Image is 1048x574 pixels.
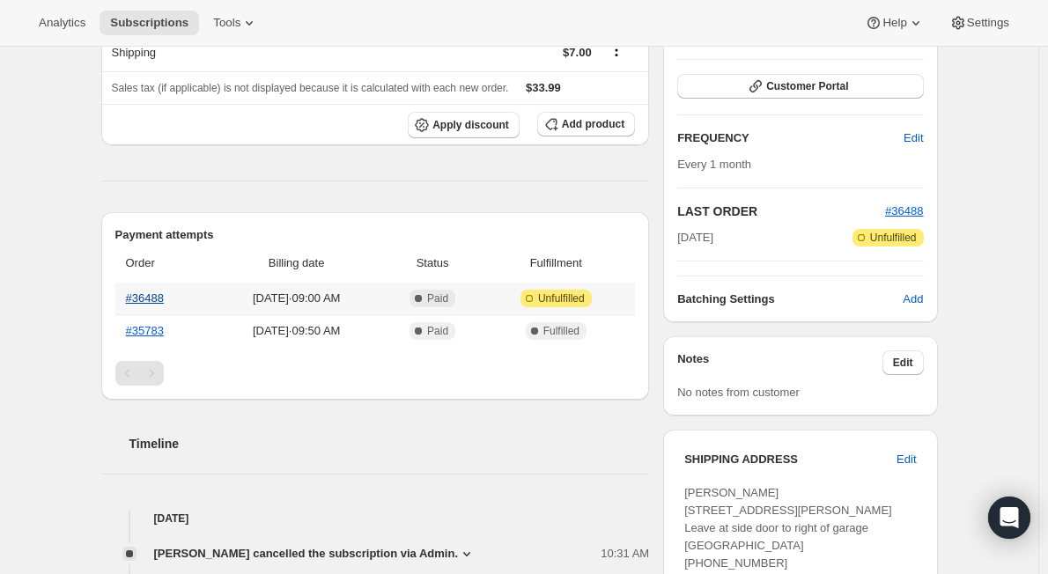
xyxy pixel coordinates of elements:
span: $33.99 [526,81,561,94]
span: Edit [897,451,916,468]
span: Unfulfilled [538,291,585,305]
a: #35783 [126,324,164,337]
span: Every 1 month [677,158,751,171]
span: [DATE] · 09:50 AM [216,322,378,340]
button: [PERSON_NAME] cancelled the subscription via Admin. [154,545,476,563]
span: Add product [562,117,624,131]
h2: LAST ORDER [677,202,885,220]
span: [PERSON_NAME] [STREET_ADDRESS][PERSON_NAME] Leave at side door to right of garage [GEOGRAPHIC_DAT... [684,486,892,570]
button: Settings [939,11,1020,35]
span: Status [388,254,477,272]
h4: [DATE] [101,510,650,527]
span: Sales tax (if applicable) is not displayed because it is calculated with each new order. [112,82,509,94]
h3: SHIPPING ADDRESS [684,451,897,468]
button: Edit [882,350,924,375]
span: [PERSON_NAME] cancelled the subscription via Admin. [154,545,459,563]
button: Add [892,285,934,313]
span: Fulfillment [487,254,624,272]
span: No notes from customer [677,386,800,399]
h2: Timeline [129,435,650,453]
a: #36488 [885,204,923,217]
span: [DATE] · 09:00 AM [216,290,378,307]
button: Subscriptions [100,11,199,35]
span: Fulfilled [543,324,579,338]
button: Shipping actions [602,40,631,60]
span: [DATE] [677,229,713,247]
span: Tools [213,16,240,30]
h3: Notes [677,350,882,375]
button: Edit [893,124,934,152]
span: $7.00 [563,46,592,59]
span: Add [903,291,923,308]
span: Settings [967,16,1009,30]
h6: Batching Settings [677,291,903,308]
span: Paid [427,324,448,338]
span: Unfulfilled [870,231,917,245]
button: Customer Portal [677,74,923,99]
span: Help [882,16,906,30]
span: Apply discount [432,118,509,132]
button: Tools [203,11,269,35]
span: Customer Portal [766,79,848,93]
span: Analytics [39,16,85,30]
div: Open Intercom Messenger [988,497,1030,539]
button: Edit [886,445,926,474]
button: #36488 [885,202,923,220]
span: 10:31 AM [601,545,649,563]
button: Help [854,11,934,35]
span: Edit [893,356,913,370]
h2: FREQUENCY [677,129,904,147]
span: Edit [904,129,923,147]
span: Paid [427,291,448,305]
button: Apply discount [408,112,520,138]
th: Shipping [101,33,382,71]
nav: Pagination [115,361,636,386]
button: Add product [537,112,635,136]
span: Billing date [216,254,378,272]
h2: Payment attempts [115,226,636,244]
span: Subscriptions [110,16,188,30]
th: Order [115,244,210,283]
button: Analytics [28,11,96,35]
a: #36488 [126,291,164,305]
